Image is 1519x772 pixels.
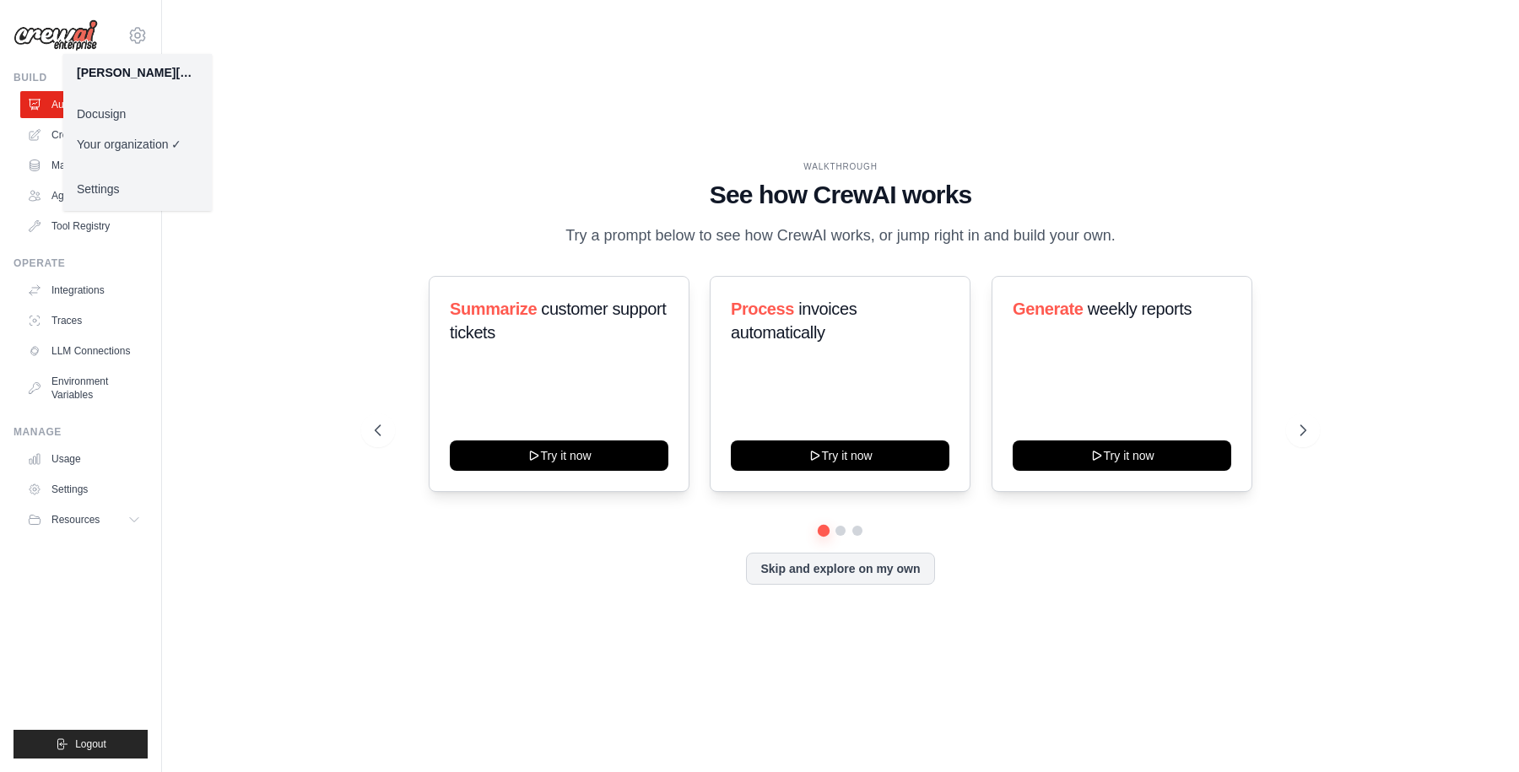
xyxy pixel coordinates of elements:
p: Try a prompt below to see how CrewAI works, or jump right in and build your own. [557,224,1124,248]
a: Your organization ✓ [63,129,212,159]
span: invoices automatically [731,300,857,342]
span: Summarize [450,300,537,318]
h1: See how CrewAI works [375,180,1306,210]
a: Tool Registry [20,213,148,240]
div: Manage [14,425,148,439]
span: Logout [75,737,106,751]
div: [PERSON_NAME][EMAIL_ADDRESS][PERSON_NAME][DOMAIN_NAME] [77,64,198,81]
a: Traces [20,307,148,334]
button: Logout [14,730,148,759]
button: Try it now [1013,440,1231,471]
a: Docusign [63,99,212,129]
button: Resources [20,506,148,533]
a: Usage [20,445,148,472]
img: Logo [14,19,98,51]
a: Integrations [20,277,148,304]
div: WALKTHROUGH [375,160,1306,173]
a: Crew Studio [20,121,148,148]
a: Settings [63,174,212,204]
iframe: Chat Widget [1435,691,1519,772]
a: Automations [20,91,148,118]
button: Try it now [450,440,668,471]
button: Skip and explore on my own [746,553,934,585]
span: Process [731,300,794,318]
a: Marketplace [20,152,148,179]
span: weekly reports [1087,300,1191,318]
span: Generate [1013,300,1084,318]
button: Try it now [731,440,949,471]
div: Build [14,71,148,84]
div: Operate [14,256,148,270]
a: LLM Connections [20,337,148,364]
a: Settings [20,476,148,503]
a: Agents [20,182,148,209]
span: Resources [51,513,100,526]
a: Environment Variables [20,368,148,408]
span: customer support tickets [450,300,666,342]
